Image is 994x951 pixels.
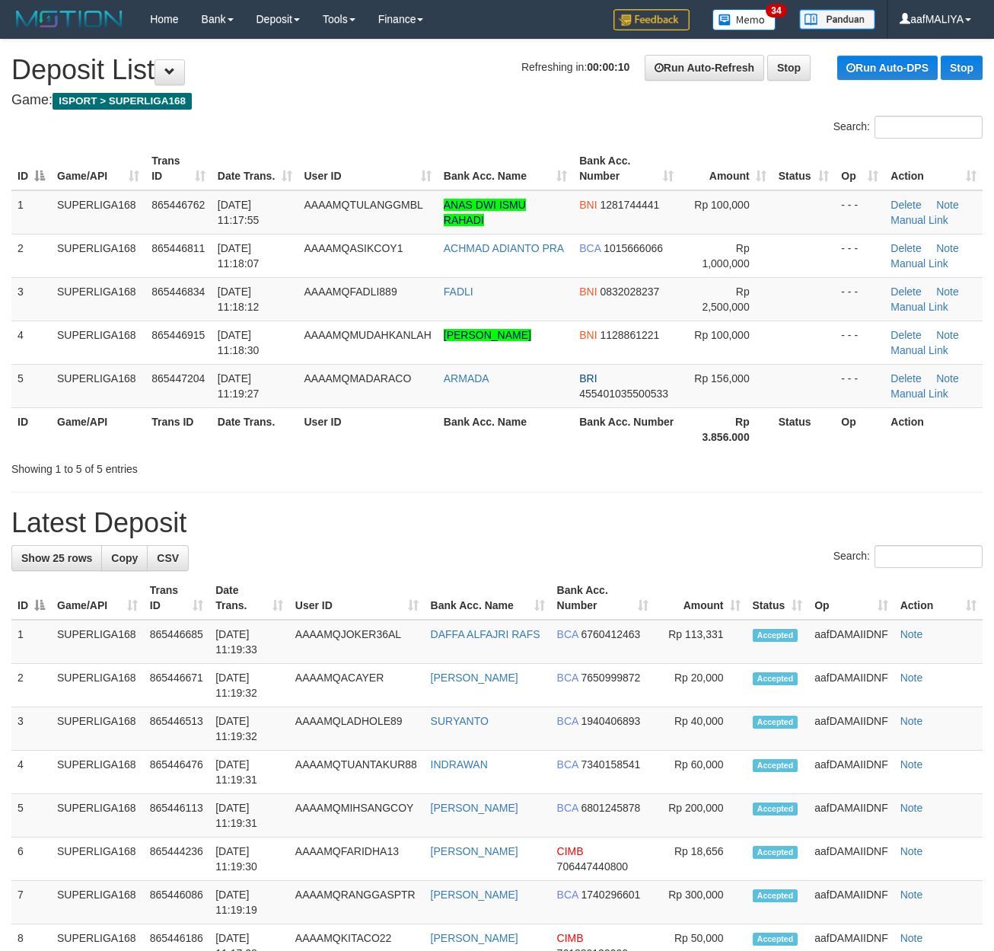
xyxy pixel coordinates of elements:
td: aafDAMAIIDNF [808,707,894,751]
td: aafDAMAIIDNF [808,881,894,924]
th: User ID: activate to sort column ascending [289,576,425,620]
label: Search: [833,116,983,139]
span: Accepted [753,759,798,772]
td: 3 [11,277,51,321]
td: 865444236 [144,838,209,881]
a: Delete [890,286,921,298]
a: Manual Link [890,344,948,356]
span: BCA [557,802,578,814]
td: aafDAMAIIDNF [808,620,894,664]
a: Delete [890,372,921,385]
td: 865446513 [144,707,209,751]
a: [PERSON_NAME] [431,845,518,857]
label: Search: [833,545,983,568]
td: 865446476 [144,751,209,794]
span: CIMB [557,845,584,857]
span: Refreshing in: [521,61,629,73]
span: Rp 2,500,000 [702,286,749,313]
a: Manual Link [890,214,948,226]
span: Copy 6760412463 to clipboard [581,628,641,640]
a: Note [900,628,923,640]
td: AAAAMQLADHOLE89 [289,707,425,751]
th: Action: activate to sort column ascending [894,576,983,620]
th: Game/API: activate to sort column ascending [51,576,144,620]
a: Copy [101,545,148,571]
span: [DATE] 11:18:30 [218,329,260,356]
td: 2 [11,234,51,277]
td: - - - [835,277,884,321]
td: 7 [11,881,51,924]
span: Accepted [753,672,798,685]
span: Copy 6801245878 to clipboard [581,802,641,814]
td: - - - [835,364,884,407]
a: Stop [767,55,811,81]
th: Bank Acc. Number: activate to sort column ascending [551,576,655,620]
span: Copy 706447440800 to clipboard [557,860,628,873]
td: SUPERLIGA168 [51,321,145,364]
span: 865446834 [151,286,205,298]
a: Note [900,758,923,771]
td: Rp 300,000 [655,881,746,924]
span: [DATE] 11:18:07 [218,242,260,270]
a: Delete [890,242,921,254]
img: MOTION_logo.png [11,8,127,30]
span: Copy 455401035500533 to clipboard [579,388,668,400]
td: - - - [835,234,884,277]
span: Rp 100,000 [694,199,749,211]
td: Rp 18,656 [655,838,746,881]
td: aafDAMAIIDNF [808,794,894,838]
h1: Deposit List [11,55,983,85]
a: ANAS DWI ISMU RAHADI [444,199,526,226]
td: Rp 200,000 [655,794,746,838]
td: SUPERLIGA168 [51,277,145,321]
th: ID: activate to sort column descending [11,576,51,620]
td: aafDAMAIIDNF [808,664,894,707]
span: ISPORT > SUPERLIGA168 [53,93,192,110]
a: Note [900,889,923,901]
td: 5 [11,364,51,407]
td: AAAAMQMIHSANGCOY [289,794,425,838]
span: Copy 1740296601 to clipboard [581,889,641,901]
td: [DATE] 11:19:33 [209,620,289,664]
td: AAAAMQFARIDHA13 [289,838,425,881]
span: BCA [557,715,578,727]
th: Trans ID [145,407,212,451]
a: [PERSON_NAME] [431,672,518,684]
h4: Game: [11,93,983,108]
a: Note [936,286,959,298]
a: Run Auto-DPS [837,56,938,80]
td: AAAAMQTUANTAKUR88 [289,751,425,794]
input: Search: [875,545,983,568]
td: [DATE] 11:19:30 [209,838,289,881]
th: Trans ID: activate to sort column ascending [145,147,212,190]
th: Status: activate to sort column ascending [747,576,809,620]
th: Op [835,407,884,451]
td: 4 [11,321,51,364]
th: ID [11,407,51,451]
th: User ID: activate to sort column ascending [298,147,438,190]
a: Note [936,199,959,211]
span: BRI [579,372,597,385]
span: Rp 156,000 [694,372,749,385]
span: Copy 1940406893 to clipboard [581,715,641,727]
td: - - - [835,321,884,364]
td: - - - [835,190,884,235]
a: Run Auto-Refresh [645,55,764,81]
td: aafDAMAIIDNF [808,751,894,794]
span: BCA [557,628,578,640]
span: CSV [157,552,179,564]
td: 1 [11,620,51,664]
th: Bank Acc. Name: activate to sort column ascending [438,147,573,190]
td: 865446086 [144,881,209,924]
th: Amount: activate to sort column ascending [680,147,772,190]
td: Rp 20,000 [655,664,746,707]
th: Action [884,407,983,451]
span: BCA [579,242,601,254]
span: Copy 7340158541 to clipboard [581,758,641,771]
span: Rp 100,000 [694,329,749,341]
span: Copy 1128861221 to clipboard [600,329,659,341]
span: Accepted [753,846,798,859]
a: ARMADA [444,372,489,385]
td: 2 [11,664,51,707]
td: AAAAMQJOKER36AL [289,620,425,664]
